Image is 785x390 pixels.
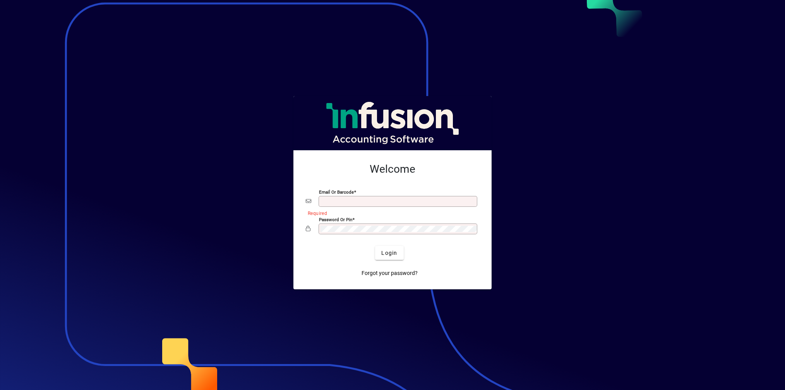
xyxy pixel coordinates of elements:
span: Forgot your password? [362,269,418,277]
mat-error: Required [308,209,473,217]
h2: Welcome [306,163,479,176]
mat-label: Password or Pin [319,217,352,222]
button: Login [375,246,403,260]
span: Login [381,249,397,257]
mat-label: Email or Barcode [319,189,354,195]
a: Forgot your password? [358,266,421,280]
